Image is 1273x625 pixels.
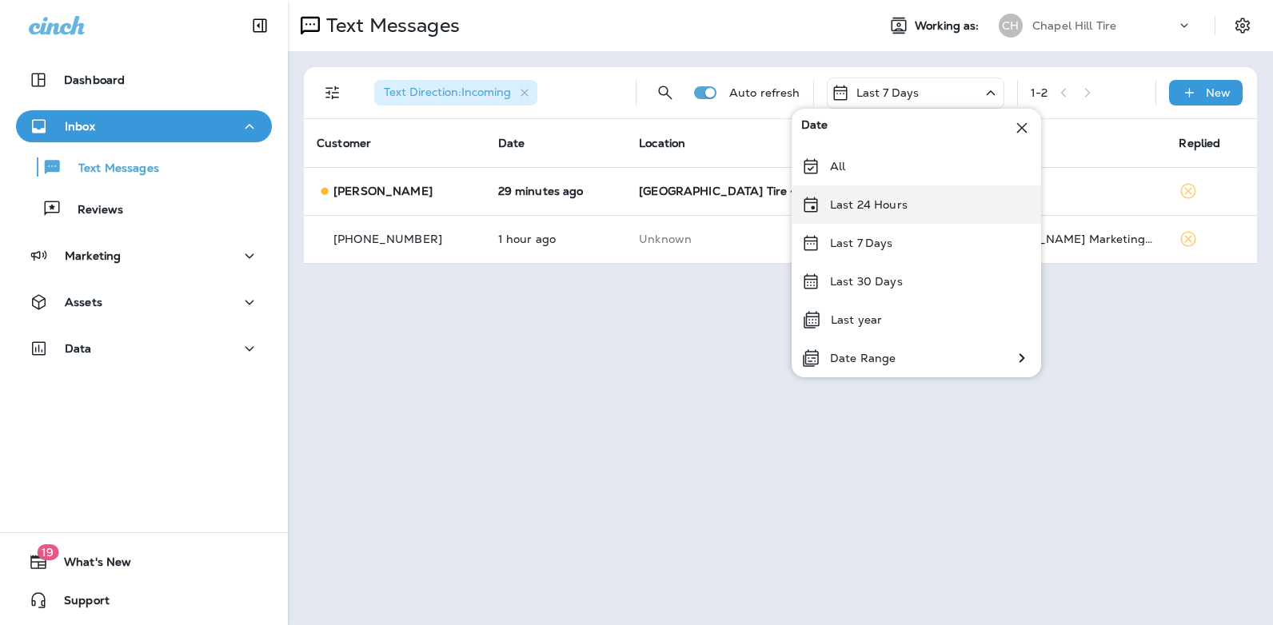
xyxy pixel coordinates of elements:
button: Text Messages [16,150,272,184]
p: Chapel Hill Tire [1032,19,1116,32]
p: [PHONE_NUMBER] [333,233,442,245]
p: Assets [65,296,102,309]
p: Last 30 Days [830,275,903,288]
span: Working as: [915,19,983,33]
p: Text Messages [320,14,460,38]
div: CH [999,14,1023,38]
button: Assets [16,286,272,318]
p: Marketing [65,249,121,262]
div: Text Direction:Incoming [374,80,537,105]
p: Data [65,342,92,355]
p: This customer does not have a last location and the phone number they messaged is not assigned to... [639,233,884,245]
span: [GEOGRAPHIC_DATA] Tire - [GEOGRAPHIC_DATA] [639,184,924,198]
button: Data [16,332,272,364]
span: 19 [37,544,58,560]
button: Collapse Sidebar [237,10,282,42]
span: Date [498,136,525,150]
p: Last 7 Days [830,237,893,249]
p: Auto refresh [729,86,800,99]
span: Customer [317,136,371,150]
p: New [1206,86,1231,99]
button: Search Messages [649,77,681,109]
div: 1 - 2 [1031,86,1048,99]
p: Last 7 Days [856,86,920,99]
p: Sep 8, 2025 01:29 PM [498,233,614,245]
button: Marketing [16,240,272,272]
p: Sep 8, 2025 02:04 PM [498,185,614,197]
button: Inbox [16,110,272,142]
span: What's New [48,555,131,575]
button: Support [16,584,272,616]
button: Reviews [16,192,272,225]
span: Replied [1179,136,1220,150]
button: 19What's New [16,546,272,578]
button: Filters [317,77,349,109]
button: Settings [1228,11,1257,40]
p: [PERSON_NAME] [333,185,433,197]
p: Reviews [62,203,123,218]
p: Last year [831,313,882,326]
p: Last 24 Hours [830,198,908,211]
p: All [830,160,845,173]
span: Support [48,594,110,613]
span: Location [639,136,685,150]
p: Text Messages [62,161,159,177]
p: Dashboard [64,74,125,86]
p: Date Range [830,352,896,364]
span: Text Direction : Incoming [384,85,511,99]
button: Dashboard [16,64,272,96]
span: Date [801,118,828,137]
p: Inbox [65,120,95,133]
